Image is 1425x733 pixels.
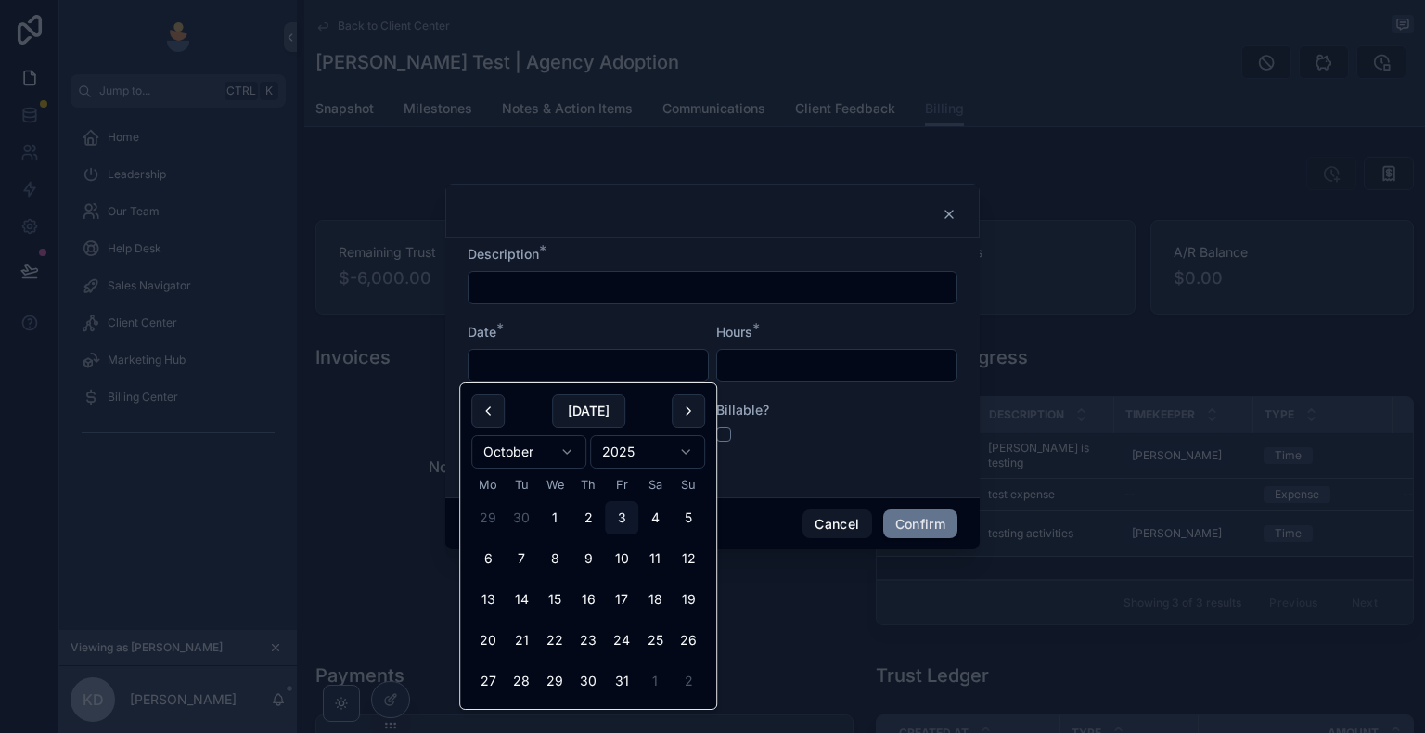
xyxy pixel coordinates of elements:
[672,476,705,494] th: Sunday
[802,509,871,539] button: Cancel
[605,624,638,657] button: Friday, 24 October 2025
[505,501,538,534] button: Tuesday, 30 September 2025
[505,624,538,657] button: Tuesday, 21 October 2025
[883,509,957,539] button: Confirm
[471,542,505,575] button: Monday, 6 October 2025
[571,624,605,657] button: Thursday, 23 October 2025
[538,542,571,575] button: Wednesday, 8 October 2025
[471,501,505,534] button: Monday, 29 September 2025
[571,664,605,698] button: Thursday, 30 October 2025
[638,476,672,494] th: Saturday
[471,476,705,698] table: October 2025
[538,624,571,657] button: Wednesday, 22 October 2025
[571,476,605,494] th: Thursday
[505,664,538,698] button: Tuesday, 28 October 2025
[538,583,571,616] button: Wednesday, 15 October 2025
[471,664,505,698] button: Monday, 27 October 2025
[471,476,505,494] th: Monday
[468,246,539,262] span: Description
[672,583,705,616] button: Sunday, 19 October 2025
[605,542,638,575] button: Friday, 10 October 2025
[505,542,538,575] button: Tuesday, 7 October 2025
[571,542,605,575] button: Thursday, 9 October 2025
[638,542,672,575] button: Saturday, 11 October 2025
[672,501,705,534] button: Sunday, 5 October 2025
[571,583,605,616] button: Thursday, 16 October 2025
[471,583,505,616] button: Monday, 13 October 2025
[716,324,752,340] span: Hours
[605,583,638,616] button: Friday, 17 October 2025
[672,624,705,657] button: Sunday, 26 October 2025
[605,476,638,494] th: Friday
[538,664,571,698] button: Wednesday, 29 October 2025
[672,664,705,698] button: Sunday, 2 November 2025
[638,624,672,657] button: Saturday, 25 October 2025
[505,583,538,616] button: Tuesday, 14 October 2025
[638,501,672,534] button: Saturday, 4 October 2025
[471,624,505,657] button: Monday, 20 October 2025
[468,324,496,340] span: Date
[716,402,769,418] span: Billable?
[638,583,672,616] button: Saturday, 18 October 2025
[505,476,538,494] th: Tuesday
[571,501,605,534] button: Thursday, 2 October 2025
[605,501,638,534] button: Today, Friday, 3 October 2025
[672,542,705,575] button: Sunday, 12 October 2025
[538,501,571,534] button: Wednesday, 1 October 2025
[605,664,638,698] button: Friday, 31 October 2025
[538,476,571,494] th: Wednesday
[552,394,625,428] button: [DATE]
[638,664,672,698] button: Saturday, 1 November 2025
